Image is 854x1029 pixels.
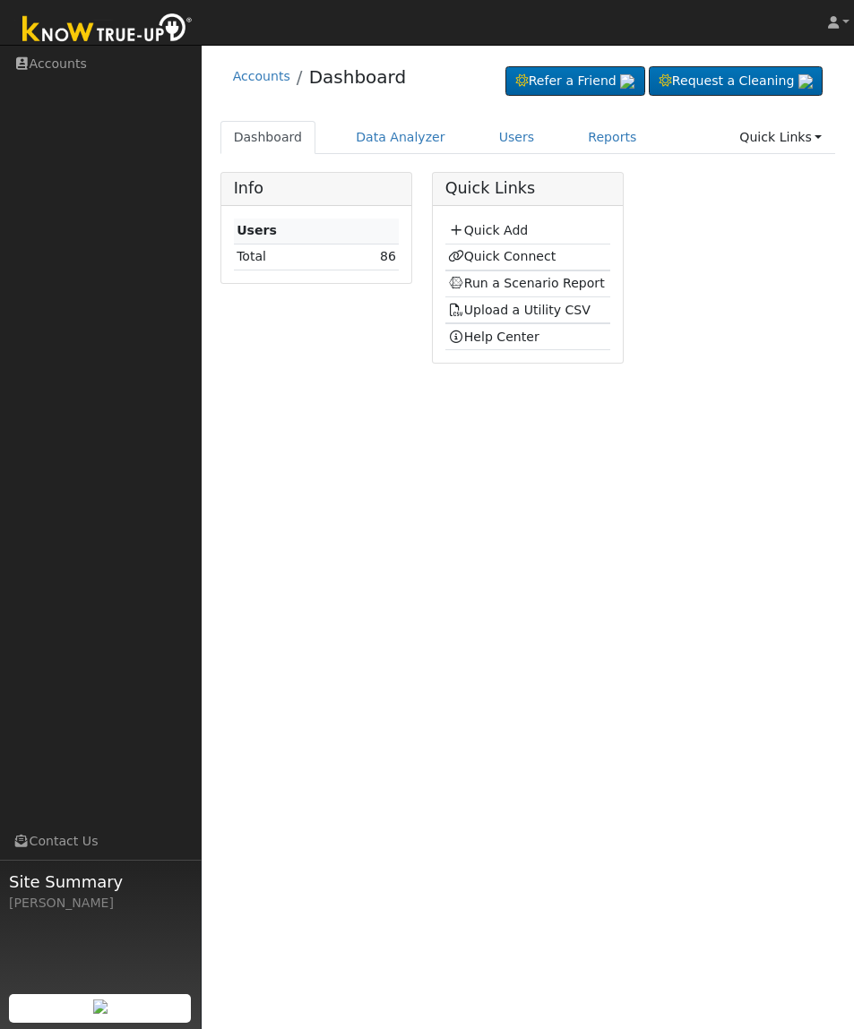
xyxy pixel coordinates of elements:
span: Site Summary [9,870,192,894]
img: Know True-Up [13,10,202,50]
a: Data Analyzer [342,121,459,154]
img: retrieve [620,74,634,89]
a: Reports [574,121,650,154]
a: Dashboard [220,121,316,154]
img: retrieve [798,74,813,89]
a: Refer a Friend [505,66,645,97]
div: [PERSON_NAME] [9,894,192,913]
a: Users [486,121,548,154]
a: Dashboard [309,66,407,88]
a: Request a Cleaning [649,66,823,97]
a: Accounts [233,69,290,83]
img: retrieve [93,999,108,1014]
a: Quick Links [726,121,835,154]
